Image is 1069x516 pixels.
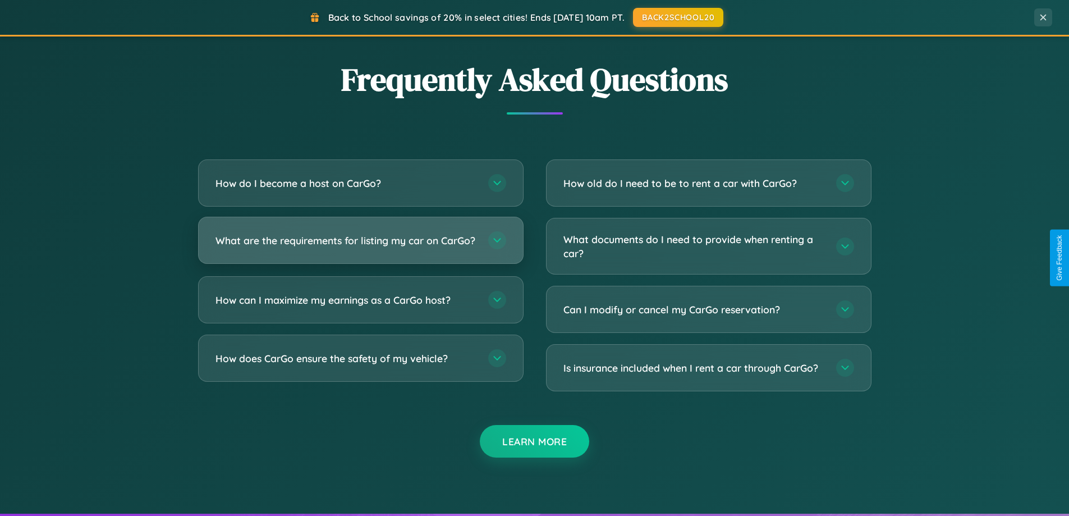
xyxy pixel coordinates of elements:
[215,234,477,248] h3: What are the requirements for listing my car on CarGo?
[1056,235,1063,281] div: Give Feedback
[215,293,477,307] h3: How can I maximize my earnings as a CarGo host?
[633,8,723,27] button: BACK2SCHOOL20
[563,176,825,190] h3: How old do I need to be to rent a car with CarGo?
[563,361,825,375] h3: Is insurance included when I rent a car through CarGo?
[480,425,589,458] button: Learn More
[563,232,825,260] h3: What documents do I need to provide when renting a car?
[215,176,477,190] h3: How do I become a host on CarGo?
[198,58,871,101] h2: Frequently Asked Questions
[563,303,825,317] h3: Can I modify or cancel my CarGo reservation?
[328,12,625,23] span: Back to School savings of 20% in select cities! Ends [DATE] 10am PT.
[215,351,477,366] h3: How does CarGo ensure the safety of my vehicle?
